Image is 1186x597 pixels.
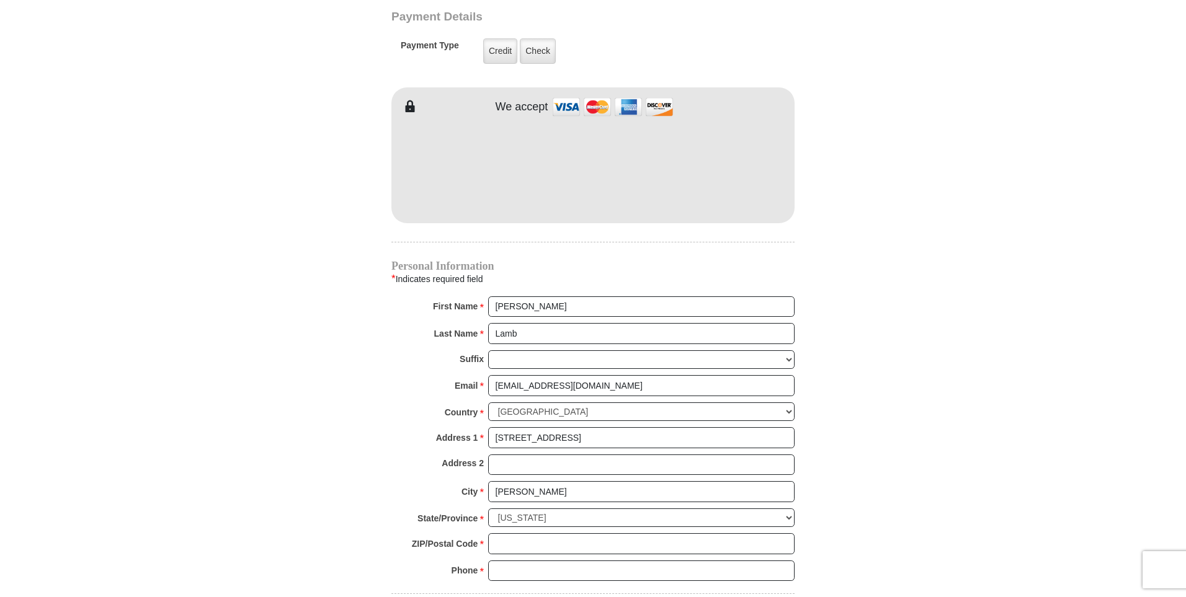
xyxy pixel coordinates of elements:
[434,325,478,342] strong: Last Name
[436,429,478,446] strong: Address 1
[391,271,795,287] div: Indicates required field
[433,298,478,315] strong: First Name
[401,40,459,57] h5: Payment Type
[452,562,478,579] strong: Phone
[445,404,478,421] strong: Country
[551,94,675,120] img: credit cards accepted
[442,454,484,472] strong: Address 2
[461,483,478,500] strong: City
[520,38,556,64] label: Check
[496,100,548,114] h4: We accept
[412,535,478,552] strong: ZIP/Postal Code
[460,350,484,368] strong: Suffix
[391,261,795,271] h4: Personal Information
[455,377,478,394] strong: Email
[391,10,708,24] h3: Payment Details
[483,38,517,64] label: Credit
[417,510,478,527] strong: State/Province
